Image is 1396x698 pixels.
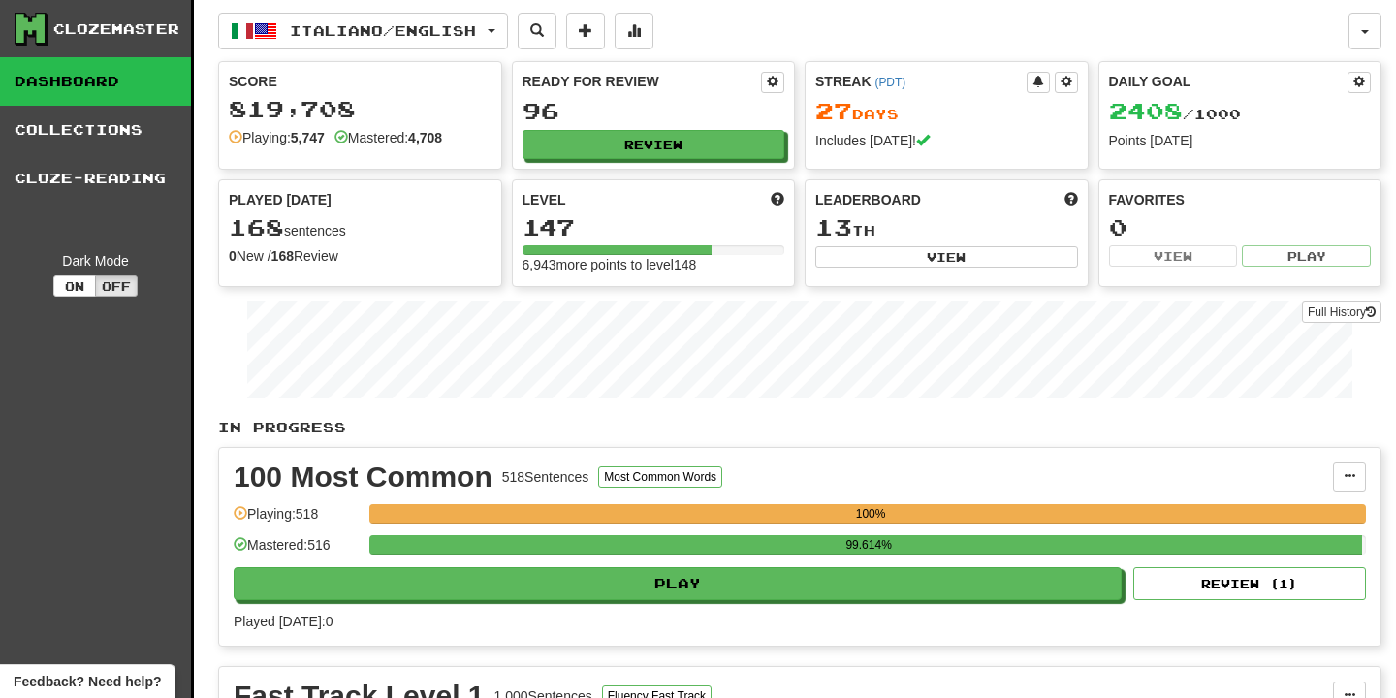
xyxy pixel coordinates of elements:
[229,248,237,264] strong: 0
[229,213,284,240] span: 168
[598,466,722,488] button: Most Common Words
[815,99,1078,124] div: Day s
[815,215,1078,240] div: th
[523,190,566,209] span: Level
[229,215,492,240] div: sentences
[771,190,784,209] span: Score more points to level up
[523,72,762,91] div: Ready for Review
[1109,97,1183,124] span: 2408
[271,248,294,264] strong: 168
[234,567,1122,600] button: Play
[229,246,492,266] div: New / Review
[523,130,785,159] button: Review
[518,13,556,49] button: Search sentences
[615,13,653,49] button: More stats
[1109,215,1372,239] div: 0
[1064,190,1078,209] span: This week in points, UTC
[815,97,852,124] span: 27
[566,13,605,49] button: Add sentence to collection
[1133,567,1366,600] button: Review (1)
[1242,245,1371,267] button: Play
[291,130,325,145] strong: 5,747
[290,22,476,39] span: Italiano / English
[523,215,785,239] div: 147
[1302,301,1381,323] a: Full History
[375,504,1366,523] div: 100%
[234,462,492,492] div: 100 Most Common
[1109,190,1372,209] div: Favorites
[375,535,1362,555] div: 99.614%
[229,128,325,147] div: Playing:
[234,504,360,536] div: Playing: 518
[815,72,1027,91] div: Streak
[1109,245,1238,267] button: View
[874,76,905,89] a: (PDT)
[229,72,492,91] div: Score
[408,130,442,145] strong: 4,708
[815,246,1078,268] button: View
[334,128,442,147] div: Mastered:
[1109,131,1372,150] div: Points [DATE]
[234,614,333,629] span: Played [DATE]: 0
[502,467,589,487] div: 518 Sentences
[95,275,138,297] button: Off
[15,251,176,270] div: Dark Mode
[14,672,161,691] span: Open feedback widget
[218,418,1381,437] p: In Progress
[1109,106,1241,122] span: / 1000
[1109,72,1348,93] div: Daily Goal
[234,535,360,567] div: Mastered: 516
[218,13,508,49] button: Italiano/English
[229,190,332,209] span: Played [DATE]
[53,275,96,297] button: On
[815,190,921,209] span: Leaderboard
[523,99,785,123] div: 96
[523,255,785,274] div: 6,943 more points to level 148
[229,97,492,121] div: 819,708
[815,131,1078,150] div: Includes [DATE]!
[815,213,852,240] span: 13
[53,19,179,39] div: Clozemaster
